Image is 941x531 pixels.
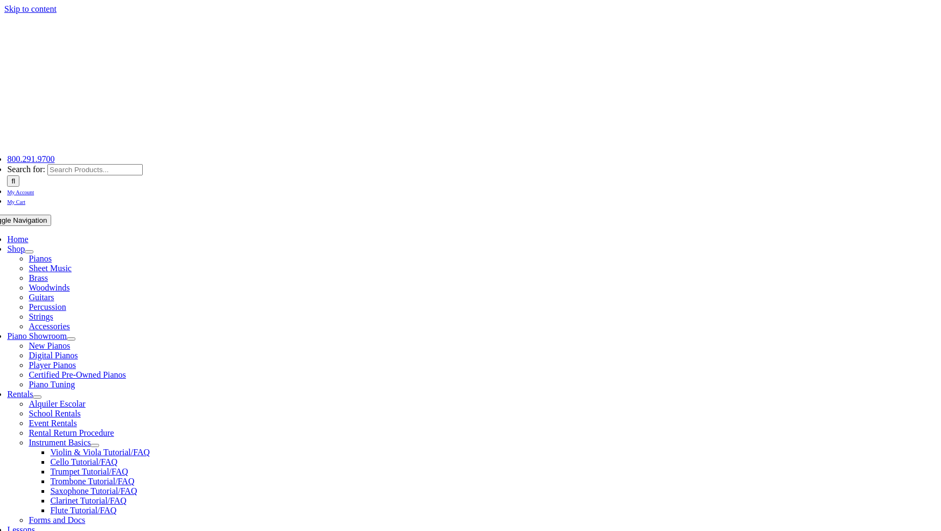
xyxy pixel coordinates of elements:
a: Flute Tutorial/FAQ [50,506,116,515]
a: Brass [29,273,48,282]
a: Certified Pre-Owned Pianos [29,370,126,379]
a: Piano Showroom [7,331,67,341]
a: Trombone Tutorial/FAQ [50,477,134,486]
a: New Pianos [29,341,70,350]
a: Shop [7,244,25,253]
a: Digital Pianos [29,351,78,360]
a: Event Rentals [29,419,76,428]
input: Search Products... [47,164,143,175]
a: Pianos [29,254,52,263]
a: Cello Tutorial/FAQ [50,457,117,466]
a: Accessories [29,322,69,331]
a: Player Pianos [29,360,76,370]
a: Sheet Music [29,264,72,273]
input: Search [7,175,19,187]
a: Strings [29,312,53,321]
a: 800.291.9700 [7,154,54,164]
a: Forms and Docs [29,515,85,525]
a: Skip to content [4,4,57,13]
button: Open submenu of Piano Showroom [67,337,75,341]
a: Guitars [29,293,54,302]
a: Instrument Basics [29,438,90,447]
a: Clarinet Tutorial/FAQ [50,496,127,505]
a: Trumpet Tutorial/FAQ [50,467,128,476]
button: Open submenu of Shop [25,250,33,253]
a: Piano Tuning [29,380,75,389]
a: School Rentals [29,409,80,418]
span: My Cart [7,199,25,205]
button: Open submenu of Rentals [33,395,41,399]
a: My Cart [7,196,25,206]
a: Woodwinds [29,283,69,292]
a: Saxophone Tutorial/FAQ [50,486,137,495]
button: Open submenu of Instrument Basics [90,444,99,447]
a: Rentals [7,390,33,399]
a: Alquiler Escolar [29,399,85,408]
span: Search for: [7,165,45,174]
a: Violin & Viola Tutorial/FAQ [50,448,150,457]
a: Home [7,235,28,244]
a: Rental Return Procedure [29,428,114,437]
span: My Account [7,189,34,195]
a: Percussion [29,302,66,311]
a: My Account [7,187,34,196]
